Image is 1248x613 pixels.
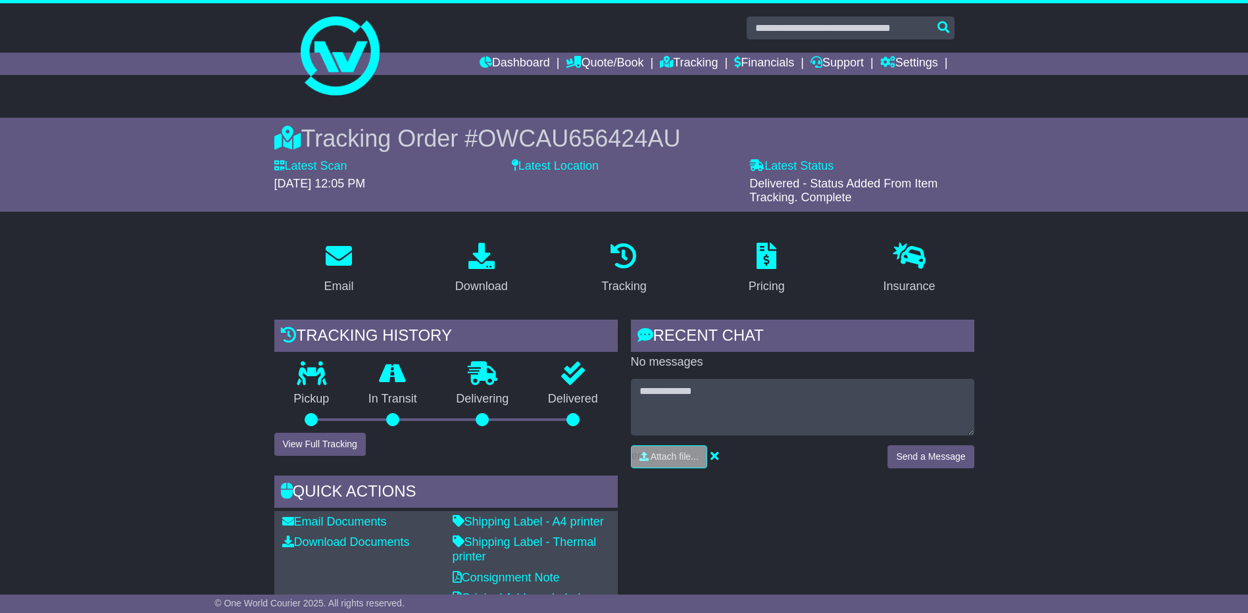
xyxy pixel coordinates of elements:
[282,535,410,549] a: Download Documents
[811,53,864,75] a: Support
[274,392,349,406] p: Pickup
[282,515,387,528] a: Email Documents
[749,278,785,295] div: Pricing
[480,53,550,75] a: Dashboard
[453,535,597,563] a: Shipping Label - Thermal printer
[274,320,618,355] div: Tracking history
[884,278,936,295] div: Insurance
[274,177,366,190] span: [DATE] 12:05 PM
[875,238,944,300] a: Insurance
[274,476,618,511] div: Quick Actions
[601,278,646,295] div: Tracking
[455,278,508,295] div: Download
[631,320,974,355] div: RECENT CHAT
[749,159,834,174] label: Latest Status
[437,392,529,406] p: Delivering
[214,598,405,608] span: © One World Courier 2025. All rights reserved.
[453,515,604,528] a: Shipping Label - A4 printer
[740,238,793,300] a: Pricing
[274,124,974,153] div: Tracking Order #
[349,392,437,406] p: In Transit
[478,125,680,152] span: OWCAU656424AU
[734,53,794,75] a: Financials
[453,591,581,604] a: Original Address Label
[749,177,937,205] span: Delivered - Status Added From Item Tracking. Complete
[880,53,938,75] a: Settings
[315,238,362,300] a: Email
[453,571,560,584] a: Consignment Note
[528,392,618,406] p: Delivered
[887,445,974,468] button: Send a Message
[274,433,366,456] button: View Full Tracking
[447,238,516,300] a: Download
[274,159,347,174] label: Latest Scan
[512,159,599,174] label: Latest Location
[660,53,718,75] a: Tracking
[631,355,974,370] p: No messages
[566,53,643,75] a: Quote/Book
[324,278,353,295] div: Email
[593,238,655,300] a: Tracking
